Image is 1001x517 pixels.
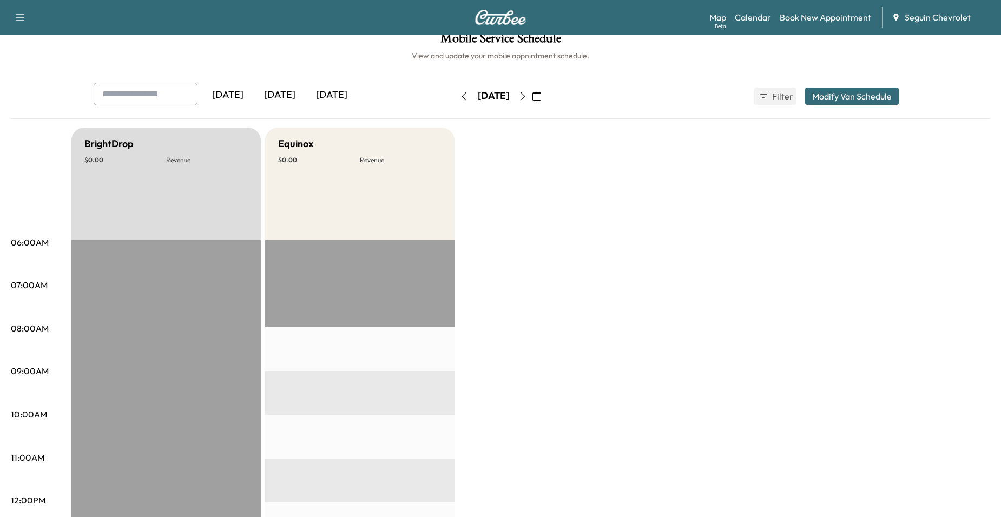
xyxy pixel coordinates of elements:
p: 07:00AM [11,279,48,291]
p: 11:00AM [11,451,44,464]
button: Modify Van Schedule [805,88,899,105]
p: $ 0.00 [278,156,360,164]
div: [DATE] [254,83,306,108]
p: 06:00AM [11,236,49,249]
p: $ 0.00 [84,156,166,164]
a: Calendar [735,11,771,24]
img: Curbee Logo [475,10,526,25]
h5: Equinox [278,136,313,151]
p: 08:00AM [11,322,49,335]
span: Seguin Chevrolet [905,11,971,24]
p: 09:00AM [11,364,49,377]
p: 10:00AM [11,408,47,421]
div: Beta [715,22,726,30]
h6: View and update your mobile appointment schedule. [11,50,990,61]
div: [DATE] [478,89,509,103]
div: [DATE] [202,83,254,108]
a: Book New Appointment [780,11,871,24]
a: MapBeta [709,11,726,24]
p: Revenue [360,156,442,164]
p: 12:00PM [11,494,45,507]
span: Filter [772,90,792,103]
button: Filter [754,88,796,105]
h1: Mobile Service Schedule [11,32,990,50]
p: Revenue [166,156,248,164]
h5: BrightDrop [84,136,134,151]
div: [DATE] [306,83,358,108]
